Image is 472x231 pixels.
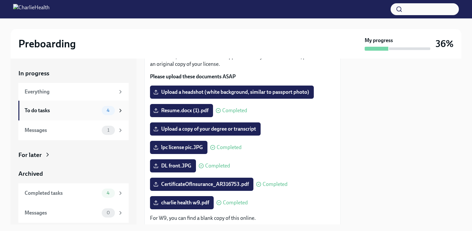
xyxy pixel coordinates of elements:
span: Resume.docx (1).pdf [155,107,208,114]
span: 0 [103,210,114,215]
span: DL front.JPG [155,163,191,169]
div: Messages [25,127,99,134]
div: Completed tasks [25,190,99,197]
span: charlie health w9.pdf [155,199,209,206]
span: Completed [217,145,242,150]
label: lpc license pic.JPG [150,141,207,154]
span: Completed [263,182,288,187]
span: Upload a copy of your degree or transcript [155,126,256,132]
label: Upload a copy of your degree or transcript [150,122,261,136]
span: 4 [103,191,114,195]
a: To do tasks4 [18,101,129,120]
label: charlie health w9.pdf [150,196,214,209]
label: CertificateOfInsurance_AR316753.pdf [150,178,253,191]
h2: Preboarding [18,37,76,50]
a: Messages1 [18,120,129,140]
p: For W9, you can find a blank copy of this online. [150,215,335,222]
a: In progress [18,69,129,78]
a: Archived [18,169,129,178]
span: 1 [103,128,113,133]
span: Upload a headshot (white background, similar to passport photo) [155,89,309,95]
span: Completed [222,108,247,113]
span: lpc license pic.JPG [155,144,203,151]
strong: My progress [365,37,393,44]
span: Completed [223,200,248,205]
a: Completed tasks4 [18,183,129,203]
span: 4 [103,108,114,113]
label: DL front.JPG [150,159,196,172]
a: Messages0 [18,203,129,223]
a: Everything [18,83,129,101]
h3: 36% [436,38,454,50]
strong: Please upload these documents ASAP [150,73,236,80]
div: To do tasks [25,107,99,114]
span: CertificateOfInsurance_AR316753.pdf [155,181,249,188]
div: For later [18,151,42,159]
label: Upload a headshot (white background, similar to passport photo) [150,86,314,99]
div: Everything [25,88,115,95]
div: Messages [25,209,99,217]
span: Completed [205,163,230,168]
a: For later [18,151,129,159]
label: Resume.docx (1).pdf [150,104,213,117]
img: CharlieHealth [13,4,50,14]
